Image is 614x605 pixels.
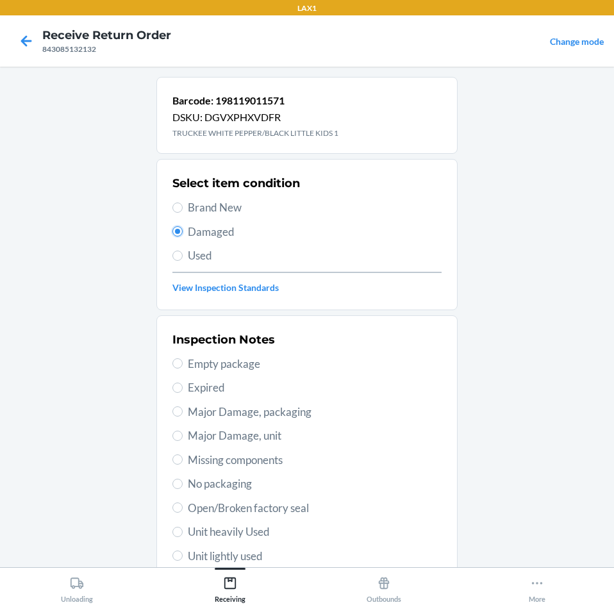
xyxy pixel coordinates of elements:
[188,224,442,240] span: Damaged
[172,358,183,369] input: Empty package
[188,548,442,565] span: Unit lightly used
[42,27,171,44] h4: Receive Return Order
[154,568,308,603] button: Receiving
[367,571,401,603] div: Outbounds
[172,110,338,125] p: DSKU: DGVXPHXVDFR
[188,476,442,492] span: No packaging
[172,251,183,261] input: Used
[188,427,442,444] span: Major Damage, unit
[42,44,171,55] div: 843085132132
[188,356,442,372] span: Empty package
[172,281,442,294] a: View Inspection Standards
[550,36,604,47] a: Change mode
[172,431,183,441] input: Major Damage, unit
[172,226,183,236] input: Damaged
[215,571,245,603] div: Receiving
[172,406,183,417] input: Major Damage, packaging
[297,3,317,14] p: LAX1
[188,247,442,264] span: Used
[172,331,275,348] h2: Inspection Notes
[172,128,338,139] p: TRUCKEE WHITE PEPPER/BLACK LITTLE KIDS 1
[188,500,442,517] span: Open/Broken factory seal
[188,404,442,420] span: Major Damage, packaging
[172,502,183,513] input: Open/Broken factory seal
[188,199,442,216] span: Brand New
[172,175,300,192] h2: Select item condition
[172,527,183,537] input: Unit heavily Used
[172,479,183,489] input: No packaging
[61,571,93,603] div: Unloading
[188,524,442,540] span: Unit heavily Used
[529,571,545,603] div: More
[172,454,183,465] input: Missing components
[172,93,338,108] p: Barcode: 198119011571
[188,379,442,396] span: Expired
[172,203,183,213] input: Brand New
[172,551,183,561] input: Unit lightly used
[188,452,442,468] span: Missing components
[172,383,183,393] input: Expired
[307,568,461,603] button: Outbounds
